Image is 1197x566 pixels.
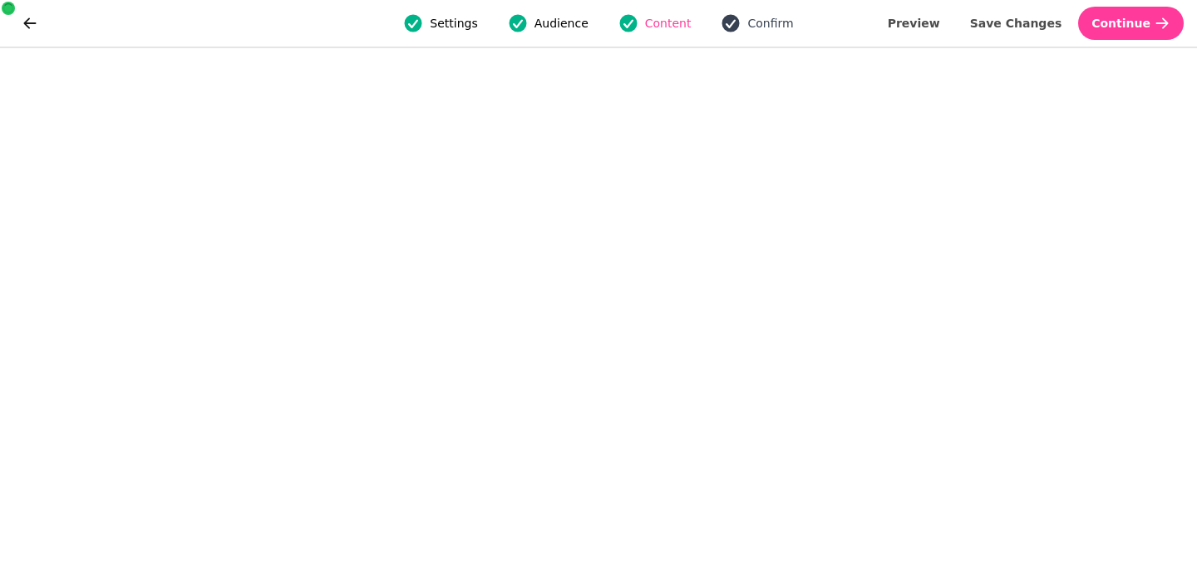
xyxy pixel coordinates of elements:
span: Settings [430,15,477,32]
span: Save Changes [970,17,1062,29]
span: Confirm [747,15,793,32]
button: Continue [1078,7,1184,40]
span: Continue [1091,17,1150,29]
span: Audience [534,15,589,32]
span: Content [645,15,692,32]
button: Save Changes [957,7,1076,40]
span: Preview [888,17,940,29]
button: go back [13,7,47,40]
button: Preview [874,7,953,40]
